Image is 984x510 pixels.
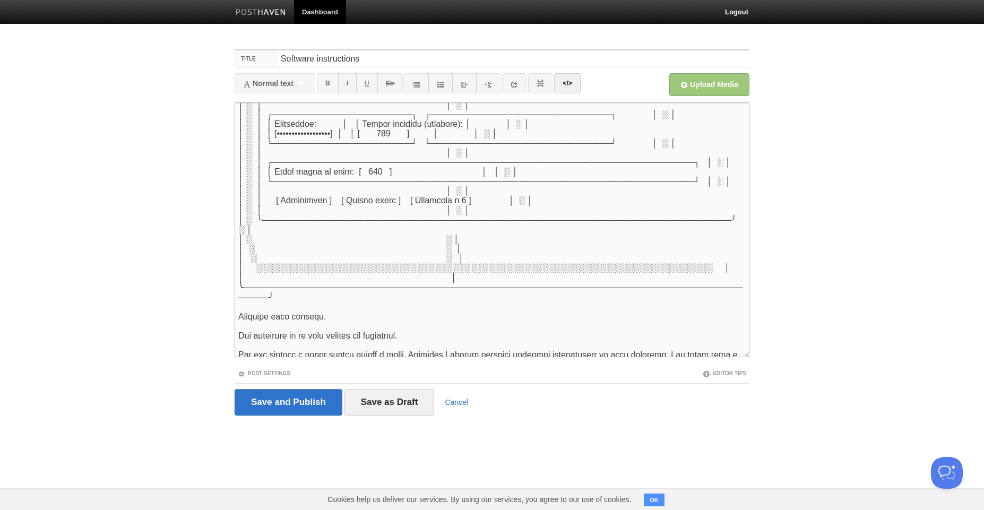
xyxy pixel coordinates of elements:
a: I [338,73,357,93]
a: U [356,73,378,93]
a: Cancel [445,398,468,407]
img: Posthaven-bar [236,9,286,17]
a: </> [554,73,580,93]
input: Save and Publish [235,389,342,416]
iframe: Help Scout Beacon - Open [931,457,963,489]
a: Post Settings [238,370,290,376]
img: pagebreak-icon.png [537,80,544,87]
span: Cookies help us deliver our services. By using our services, you agree to our use of cookies. [317,489,642,510]
a: Editor Tips [703,370,746,376]
input: Save as Draft [344,389,435,416]
a: Str [377,73,403,93]
span: Normal text [243,79,294,88]
button: OK [644,494,664,506]
a: B [317,73,339,93]
del: Str [386,80,395,87]
label: Title [235,50,278,67]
